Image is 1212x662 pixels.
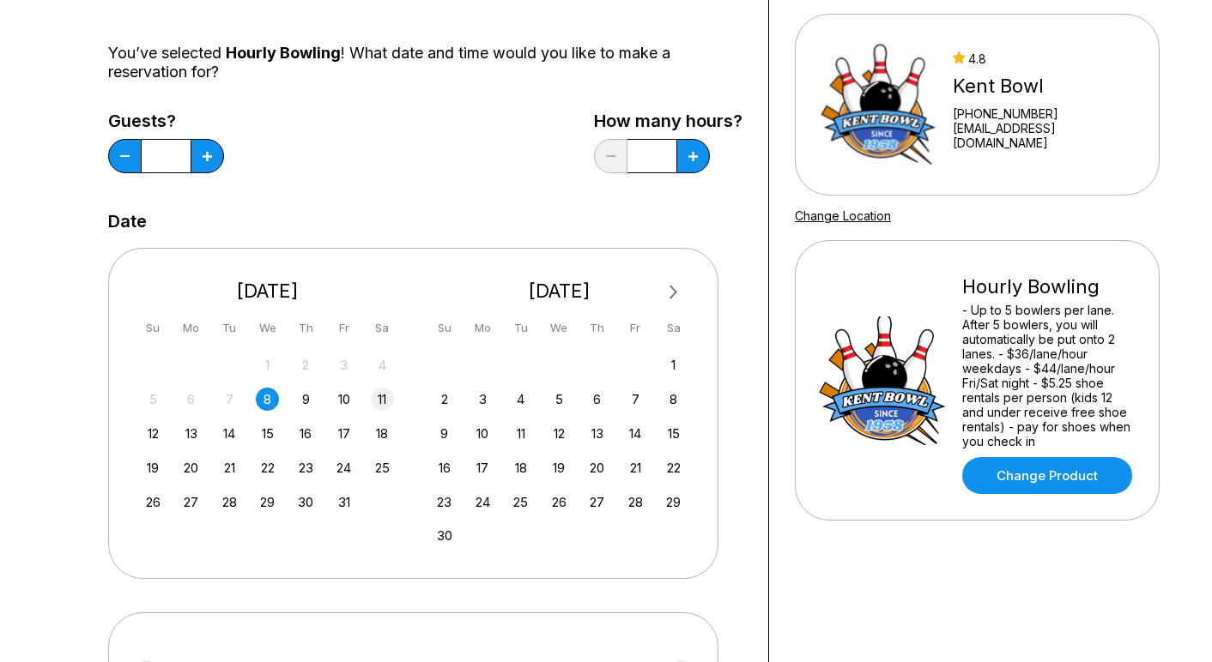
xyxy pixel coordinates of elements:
[471,316,494,340] div: Mo
[548,316,571,340] div: We
[662,316,685,340] div: Sa
[433,388,456,411] div: Choose Sunday, November 2nd, 2025
[256,490,279,514] div: Choose Wednesday, October 29th, 2025
[332,490,355,514] div: Choose Friday, October 31st, 2025
[294,353,318,376] div: Not available Thursday, October 2nd, 2025
[433,490,456,514] div: Choose Sunday, November 23rd, 2025
[332,316,355,340] div: Fr
[142,316,165,340] div: Su
[218,316,241,340] div: Tu
[585,490,609,514] div: Choose Thursday, November 27th, 2025
[108,212,147,231] label: Date
[624,316,647,340] div: Fr
[433,456,456,479] div: Choose Sunday, November 16th, 2025
[179,422,203,445] div: Choose Monday, October 13th, 2025
[662,490,685,514] div: Choose Saturday, November 29th, 2025
[471,490,494,514] div: Choose Monday, November 24th, 2025
[662,456,685,479] div: Choose Saturday, November 22nd, 2025
[256,388,279,411] div: Choose Wednesday, October 8th, 2025
[662,353,685,376] div: Choose Saturday, November 1st, 2025
[795,208,891,223] a: Change Location
[585,422,609,445] div: Choose Thursday, November 13th, 2025
[548,490,571,514] div: Choose Wednesday, November 26th, 2025
[594,111,742,130] label: How many hours?
[548,422,571,445] div: Choose Wednesday, November 12th, 2025
[226,44,341,62] span: Hourly Bowling
[294,316,318,340] div: Th
[471,422,494,445] div: Choose Monday, November 10th, 2025
[371,456,394,479] div: Choose Saturday, October 25th, 2025
[585,316,609,340] div: Th
[471,388,494,411] div: Choose Monday, November 3rd, 2025
[548,388,571,411] div: Choose Wednesday, November 5th, 2025
[585,388,609,411] div: Choose Thursday, November 6th, 2025
[953,75,1136,98] div: Kent Bowl
[371,422,394,445] div: Choose Saturday, October 18th, 2025
[332,456,355,479] div: Choose Friday, October 24th, 2025
[142,422,165,445] div: Choose Sunday, October 12th, 2025
[624,388,647,411] div: Choose Friday, November 7th, 2025
[662,422,685,445] div: Choose Saturday, November 15th, 2025
[427,280,693,303] div: [DATE]
[179,456,203,479] div: Choose Monday, October 20th, 2025
[624,490,647,514] div: Choose Friday, November 28th, 2025
[142,388,165,411] div: Not available Sunday, October 5th, 2025
[371,316,394,340] div: Sa
[371,353,394,376] div: Not available Saturday, October 4th, 2025
[953,106,1136,121] div: [PHONE_NUMBER]
[179,316,203,340] div: Mo
[332,353,355,376] div: Not available Friday, October 3rd, 2025
[548,456,571,479] div: Choose Wednesday, November 19th, 2025
[818,316,947,445] img: Hourly Bowling
[509,316,532,340] div: Tu
[585,456,609,479] div: Choose Thursday, November 20th, 2025
[139,352,397,514] div: month 2025-10
[962,457,1132,494] a: Change Product
[662,388,685,411] div: Choose Saturday, November 8th, 2025
[218,490,241,514] div: Choose Tuesday, October 28th, 2025
[218,422,241,445] div: Choose Tuesday, October 14th, 2025
[294,456,318,479] div: Choose Thursday, October 23rd, 2025
[962,303,1136,448] div: - Up to 5 bowlers per lane. After 5 bowlers, you will automatically be put onto 2 lanes. - $36/la...
[433,316,456,340] div: Su
[332,388,355,411] div: Choose Friday, October 10th, 2025
[294,388,318,411] div: Choose Thursday, October 9th, 2025
[371,388,394,411] div: Choose Saturday, October 11th, 2025
[433,422,456,445] div: Choose Sunday, November 9th, 2025
[509,456,532,479] div: Choose Tuesday, November 18th, 2025
[294,490,318,514] div: Choose Thursday, October 30th, 2025
[431,352,688,548] div: month 2025-11
[509,388,532,411] div: Choose Tuesday, November 4th, 2025
[108,111,224,130] label: Guests?
[509,490,532,514] div: Choose Tuesday, November 25th, 2025
[108,44,742,81] div: You’ve selected ! What date and time would you like to make a reservation for?
[256,353,279,376] div: Not available Wednesday, October 1st, 2025
[471,456,494,479] div: Choose Monday, November 17th, 2025
[624,422,647,445] div: Choose Friday, November 14th, 2025
[179,490,203,514] div: Choose Monday, October 27th, 2025
[332,422,355,445] div: Choose Friday, October 17th, 2025
[256,316,279,340] div: We
[818,40,937,169] img: Kent Bowl
[294,422,318,445] div: Choose Thursday, October 16th, 2025
[624,456,647,479] div: Choose Friday, November 21st, 2025
[660,279,688,306] button: Next Month
[142,456,165,479] div: Choose Sunday, October 19th, 2025
[256,456,279,479] div: Choose Wednesday, October 22nd, 2025
[962,275,1136,298] div: Hourly Bowling
[433,524,456,547] div: Choose Sunday, November 30th, 2025
[218,388,241,411] div: Not available Tuesday, October 7th, 2025
[256,422,279,445] div: Choose Wednesday, October 15th, 2025
[218,456,241,479] div: Choose Tuesday, October 21st, 2025
[142,490,165,514] div: Choose Sunday, October 26th, 2025
[953,121,1136,150] a: [EMAIL_ADDRESS][DOMAIN_NAME]
[953,51,1136,66] div: 4.8
[509,422,532,445] div: Choose Tuesday, November 11th, 2025
[179,388,203,411] div: Not available Monday, October 6th, 2025
[135,280,401,303] div: [DATE]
